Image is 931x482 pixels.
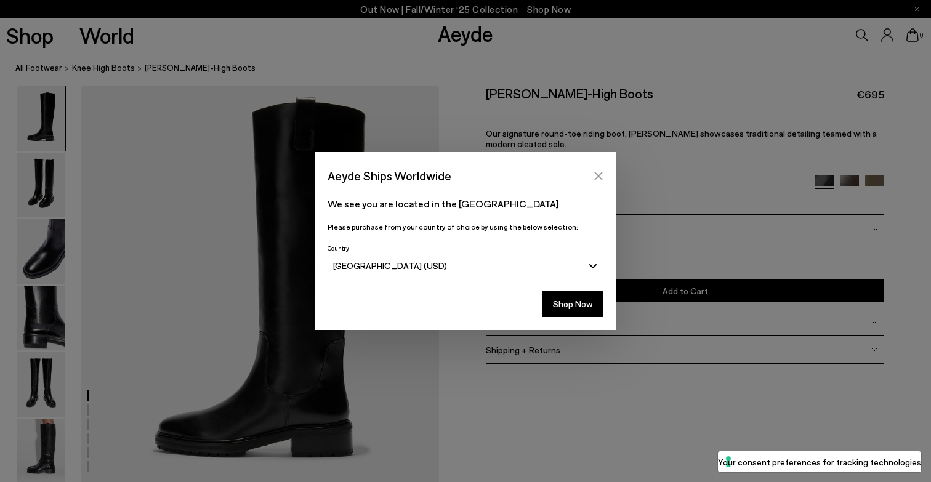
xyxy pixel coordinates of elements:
label: Your consent preferences for tracking technologies [718,456,921,468]
button: Close [589,167,608,185]
span: Aeyde Ships Worldwide [328,165,451,187]
span: Country [328,244,349,252]
button: Shop Now [542,291,603,317]
p: Please purchase from your country of choice by using the below selection: [328,221,603,233]
span: [GEOGRAPHIC_DATA] (USD) [333,260,447,271]
p: We see you are located in the [GEOGRAPHIC_DATA] [328,196,603,211]
button: Your consent preferences for tracking technologies [718,451,921,472]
